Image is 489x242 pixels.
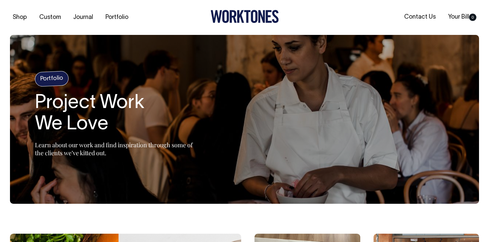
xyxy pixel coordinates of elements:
p: Learn about our work and find inspiration through some of the clients we’ve kitted out. [35,141,201,157]
a: Your Bill0 [445,12,479,23]
span: 0 [469,14,476,21]
a: Journal [71,12,96,23]
h4: Portfolio [35,71,69,87]
h1: Project Work We Love [35,93,201,135]
a: Shop [10,12,30,23]
a: Contact Us [402,12,438,23]
a: Portfolio [103,12,131,23]
a: Custom [37,12,64,23]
